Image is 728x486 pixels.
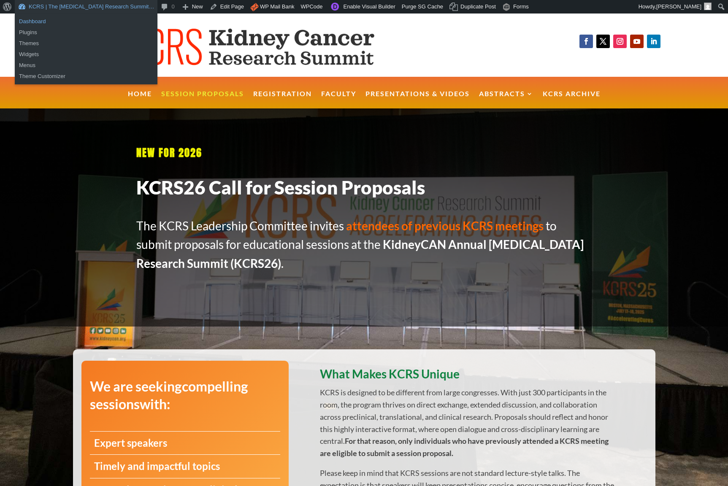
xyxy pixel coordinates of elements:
a: Presentations & Videos [365,91,470,109]
a: Session Proposals [161,91,244,109]
a: Theme Customizer [15,71,157,82]
a: Follow on Youtube [630,35,644,48]
img: icon.png [250,3,259,11]
p: KCRS is designed to be different from large congresses. With just 300 participants in the room, t... [320,386,614,467]
a: Abstracts [479,91,533,109]
a: Follow on Instagram [613,35,627,48]
h1: KCRS26 Call for Session Proposals [136,175,592,204]
strong: attendees of previous KCRS meetings [346,219,544,233]
a: Themes [15,38,157,49]
p: Timely and impactful topics [94,458,276,474]
a: Menus [15,60,157,71]
ul: KCRS | The Kidney Cancer Research Summit… [15,35,157,84]
strong: What Makes KCRS Unique [320,367,460,381]
ul: KCRS | The Kidney Cancer Research Summit… [15,13,157,40]
a: KCRS Archive [543,91,601,109]
p: NEW FOR 2026 [136,143,592,163]
strong: compelling sessions [90,378,248,412]
p: Expert speakers [94,435,276,451]
span: [PERSON_NAME] [656,3,701,10]
img: KCRS generic logo wide [59,18,413,73]
a: Dashboard [15,16,157,27]
a: Registration [253,91,312,109]
a: Home [128,91,152,109]
a: Faculty [321,91,356,109]
a: Follow on X [596,35,610,48]
strong: For that reason, only individuals who have previously attended a KCRS meeting are eligible to sub... [320,436,609,458]
p: The KCRS Leadership Committee invites to submit proposals for educational sessions at the . [136,216,592,273]
a: Follow on Facebook [579,35,593,48]
a: Widgets [15,49,157,60]
a: Follow on LinkedIn [647,35,660,48]
a: Plugins [15,27,157,38]
h3: We are seeking with: [90,378,281,417]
